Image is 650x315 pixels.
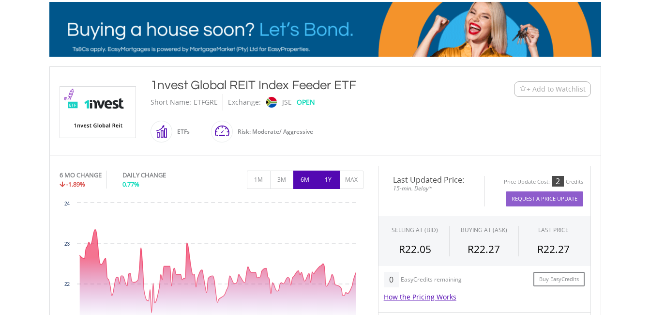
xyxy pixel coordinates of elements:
button: Request A Price Update [506,191,583,206]
span: Last Updated Price: [386,176,477,184]
div: OPEN [297,94,315,110]
button: 3M [270,171,294,189]
div: Credits [566,178,583,186]
text: 22 [64,282,70,287]
img: jse.png [266,97,276,108]
div: ETFGRE [194,94,218,110]
div: 2 [552,176,564,187]
div: 0 [384,272,399,287]
text: 23 [64,241,70,247]
button: 1Y [317,171,340,189]
span: R22.27 [537,242,570,256]
div: LAST PRICE [538,226,569,234]
div: 1nvest Global REIT Index Feeder ETF [151,77,454,94]
div: EasyCredits remaining [401,276,462,284]
img: Watchlist [519,85,527,93]
div: Exchange: [228,94,261,110]
div: SELLING AT (BID) [392,226,438,234]
button: 6M [293,171,317,189]
img: TFSA.ETFGRE.png [61,87,134,138]
span: R22.05 [399,242,431,256]
a: Buy EasyCredits [533,272,585,287]
span: + Add to Watchlist [527,84,586,94]
button: 1M [247,171,271,189]
div: 6 MO CHANGE [60,171,102,180]
span: -1.89% [66,180,85,189]
span: 0.77% [122,180,139,189]
button: MAX [340,171,363,189]
span: 15-min. Delay* [386,184,477,193]
span: R22.27 [468,242,500,256]
div: JSE [282,94,292,110]
text: 24 [64,201,70,206]
div: Short Name: [151,94,191,110]
button: Watchlist + Add to Watchlist [514,81,591,97]
a: How the Pricing Works [384,292,456,301]
div: Price Update Cost: [504,178,550,186]
div: ETFs [172,120,190,143]
div: DAILY CHANGE [122,171,198,180]
img: EasyMortage Promotion Banner [49,2,601,57]
span: BUYING AT (ASK) [461,226,507,234]
div: Risk: Moderate/ Aggressive [233,120,313,143]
